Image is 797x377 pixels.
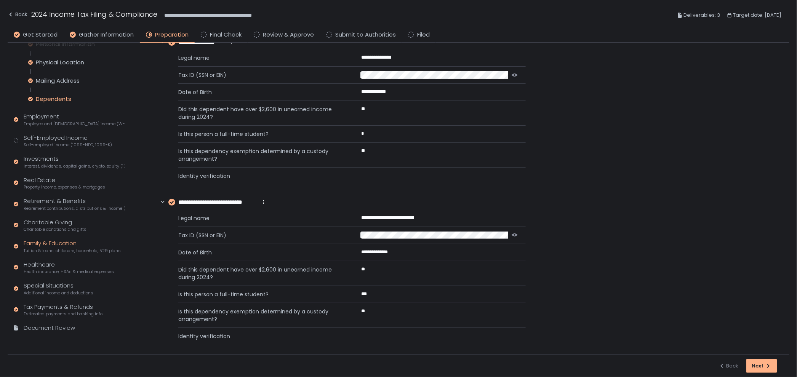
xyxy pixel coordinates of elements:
[24,218,86,233] div: Charitable Giving
[178,71,342,79] span: Tax ID (SSN or EIN)
[8,9,27,22] button: Back
[24,142,112,148] span: Self-employed income (1099-NEC, 1099-K)
[719,359,739,373] button: Back
[24,197,125,211] div: Retirement & Benefits
[752,363,771,369] div: Next
[684,11,720,20] span: Deliverables: 3
[36,40,95,48] div: Personal Information
[36,95,71,103] div: Dependents
[178,172,343,180] span: Identity verification
[178,214,343,222] span: Legal name
[24,112,125,127] div: Employment
[178,308,343,323] span: Is this dependency exemption determined by a custody arrangement?
[178,232,342,239] span: Tax ID (SSN or EIN)
[24,227,86,232] span: Charitable donations and gifts
[24,281,93,296] div: Special Situations
[8,10,27,19] div: Back
[24,134,112,148] div: Self-Employed Income
[210,30,242,39] span: Final Check
[24,176,105,190] div: Real Estate
[178,332,343,340] span: Identity verification
[36,59,84,66] div: Physical Location
[24,155,125,169] div: Investments
[24,290,93,296] span: Additional income and deductions
[24,248,121,254] span: Tuition & loans, childcare, household, 529 plans
[719,363,739,369] div: Back
[24,269,114,275] span: Health insurance, HSAs & medical expenses
[178,88,343,96] span: Date of Birth
[155,30,189,39] span: Preparation
[31,9,157,19] h1: 2024 Income Tax Filing & Compliance
[417,30,430,39] span: Filed
[178,105,343,121] span: Did this dependent have over $2,600 in unearned income during 2024?
[24,121,125,127] span: Employee and [DEMOGRAPHIC_DATA] income (W-2s)
[24,324,75,332] div: Document Review
[263,30,314,39] span: Review & Approve
[178,54,343,62] span: Legal name
[24,303,102,317] div: Tax Payments & Refunds
[79,30,134,39] span: Gather Information
[335,30,396,39] span: Submit to Authorities
[24,163,125,169] span: Interest, dividends, capital gains, crypto, equity (1099s, K-1s)
[746,359,777,373] button: Next
[178,147,343,163] span: Is this dependency exemption determined by a custody arrangement?
[24,184,105,190] span: Property income, expenses & mortgages
[178,291,343,298] span: Is this person a full-time student?
[24,239,121,254] div: Family & Education
[23,30,58,39] span: Get Started
[24,311,102,317] span: Estimated payments and banking info
[24,206,125,211] span: Retirement contributions, distributions & income (1099-R, 5498)
[733,11,782,20] span: Target date: [DATE]
[36,77,80,85] div: Mailing Address
[178,130,343,138] span: Is this person a full-time student?
[178,266,343,281] span: Did this dependent have over $2,600 in unearned income during 2024?
[24,260,114,275] div: Healthcare
[178,249,343,256] span: Date of Birth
